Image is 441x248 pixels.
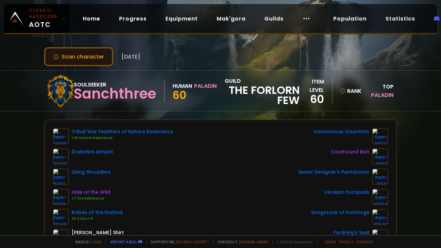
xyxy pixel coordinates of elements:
span: Support me, [146,239,209,244]
a: Population [328,12,372,26]
img: item-15061 [53,169,69,185]
div: Fordring's Seal [333,229,369,236]
span: Paladin [371,91,394,99]
div: Hide of the Wild [72,189,110,196]
div: Soulseeker [74,80,156,89]
span: [DATE] [121,52,140,61]
a: Guilds [259,12,289,26]
img: item-16309 [53,148,69,165]
a: Home [77,12,106,26]
div: Robes of the Exalted [72,209,122,216]
a: Progress [114,12,152,26]
img: item-12543 [372,209,388,225]
div: +7 Fire Resistance [72,196,110,201]
span: Checkout [213,239,268,244]
a: Privacy [339,239,354,244]
div: Tribal War Feathers of Nature Resistance [72,128,173,135]
span: 60 [173,87,186,103]
img: item-13346 [53,209,69,225]
span: v. d752d5 - production [272,239,313,244]
a: [DOMAIN_NAME] [239,239,268,244]
div: rank [340,87,359,95]
a: Terms [324,239,336,244]
div: Sanchthree [74,89,156,99]
a: Buy me a coffee [176,239,209,244]
div: 60 [300,94,324,104]
span: Made by [71,239,102,244]
a: Report a bug [111,239,137,244]
img: item-12960 [53,128,69,144]
img: item-18510 [53,189,69,205]
a: Consent [356,239,374,244]
div: Verdant Footpads [324,189,369,196]
div: item level [300,77,324,94]
div: Corehound Belt [331,148,369,155]
button: Scan character [44,47,113,66]
div: Drakefire Amulet [72,148,113,155]
img: item-11841 [372,169,388,185]
img: item-13954 [372,189,388,205]
span: The Forlorn Few [225,85,300,105]
a: Classic HardcoreAOTC [4,4,69,33]
div: Living Shoulders [72,169,111,176]
a: Equipment [160,12,203,26]
span: AOTC [29,7,60,30]
div: Paladin [194,82,217,90]
img: item-19162 [372,148,388,165]
div: Harmonious Gauntlets [314,128,369,135]
img: item-18527 [372,128,388,144]
a: Mak'gora [211,12,251,26]
div: Songstone of Ironforge [311,209,369,216]
div: All Stats +4 [72,216,122,221]
div: [PERSON_NAME] Shirt [72,229,124,236]
div: +14 Nature Resistance [72,135,173,141]
div: guild [225,77,300,105]
div: Senior Designer's Pantaloons [298,169,369,176]
a: Statistics [380,12,420,26]
a: a fan [91,239,102,244]
div: Top [363,82,394,99]
div: Human [173,82,192,90]
small: Classic Hardcore [29,7,60,20]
